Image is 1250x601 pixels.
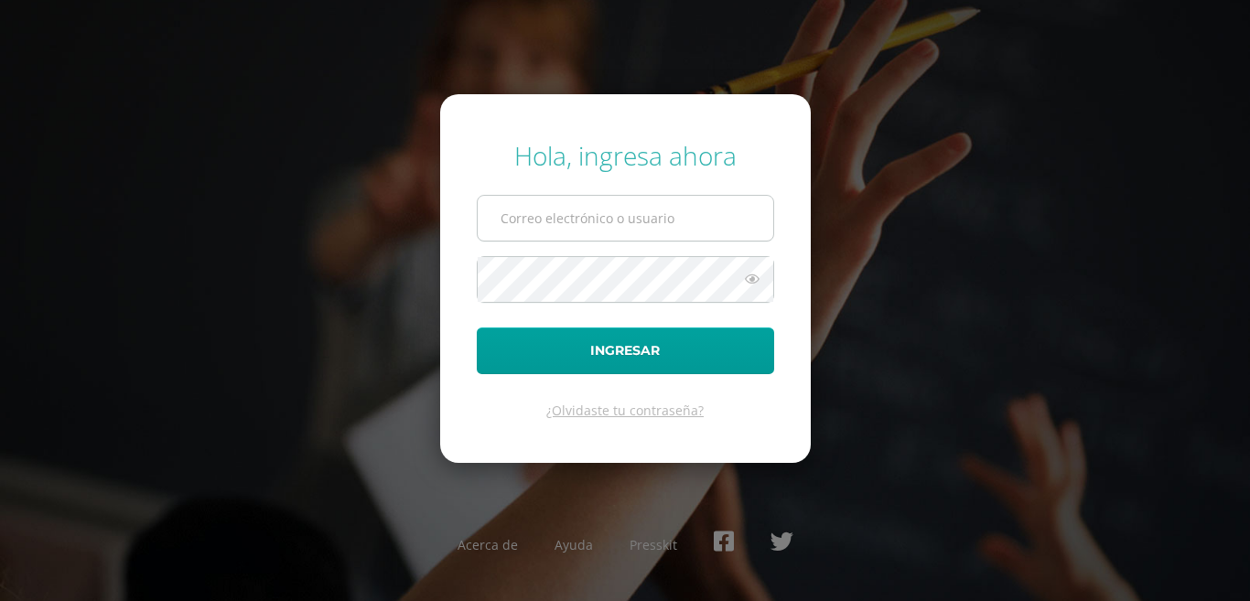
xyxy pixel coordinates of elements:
button: Ingresar [477,327,774,374]
a: Acerca de [458,536,518,553]
a: ¿Olvidaste tu contraseña? [546,402,704,419]
input: Correo electrónico o usuario [478,196,773,241]
a: Presskit [630,536,677,553]
a: Ayuda [555,536,593,553]
div: Hola, ingresa ahora [477,138,774,173]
